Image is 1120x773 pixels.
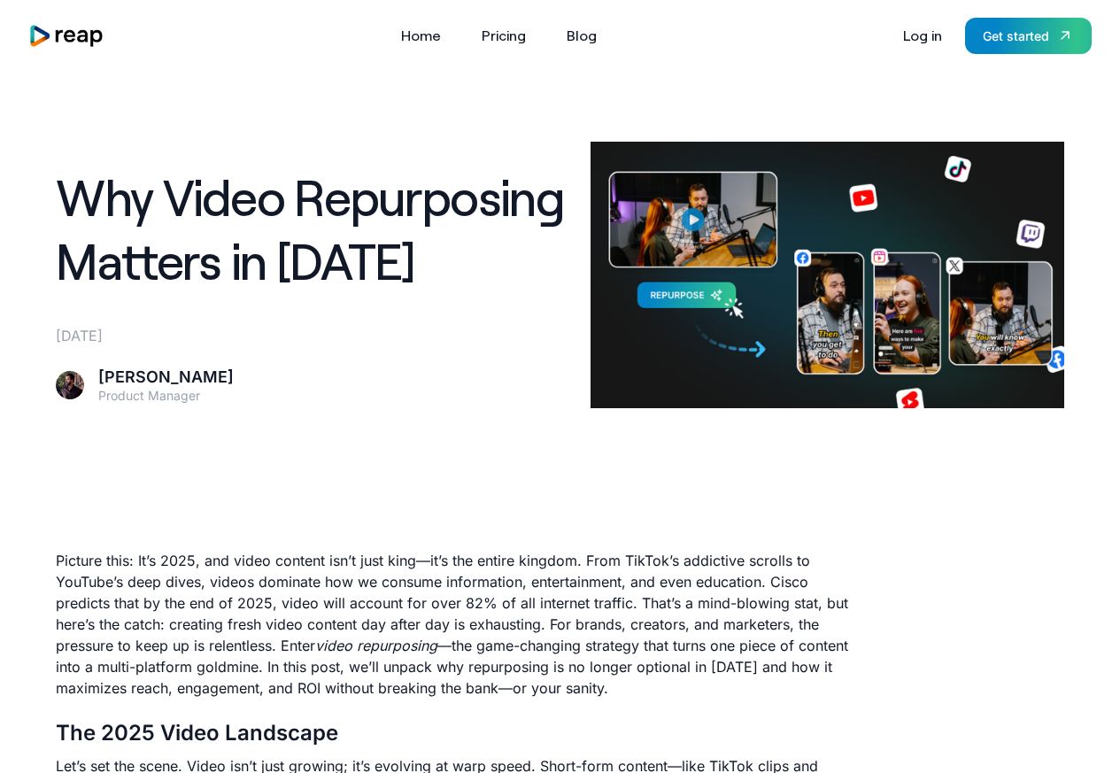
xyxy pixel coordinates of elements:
[56,550,856,699] p: Picture this: It’s 2025, and video content isn’t just king—it’s the entire kingdom. From TikTok’s...
[473,21,535,50] a: Pricing
[983,27,1049,45] div: Get started
[315,637,437,654] em: video repurposing
[56,325,569,346] div: [DATE]
[28,24,104,48] img: reap logo
[98,367,234,388] div: [PERSON_NAME]
[894,21,951,50] a: Log in
[98,388,234,404] div: Product Manager
[28,24,104,48] a: home
[392,21,450,50] a: Home
[965,18,1092,54] a: Get started
[558,21,606,50] a: Blog
[591,142,1064,408] img: AI Video Clipping and Respurposing
[56,720,856,746] h3: The 2025 Video Landscape
[56,165,569,294] h1: Why Video Repurposing Matters in [DATE]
